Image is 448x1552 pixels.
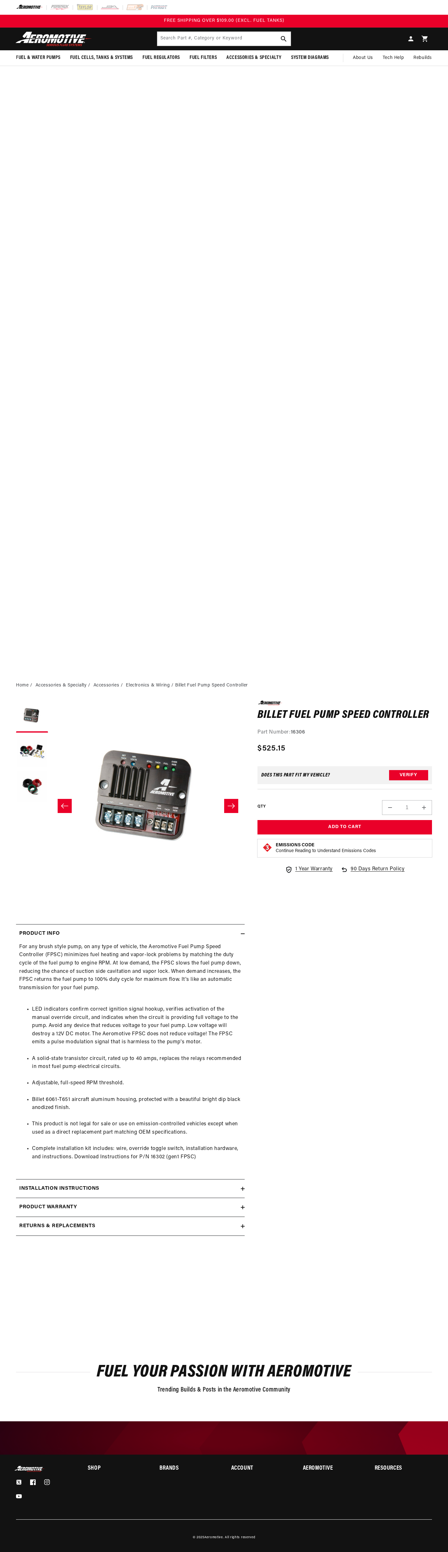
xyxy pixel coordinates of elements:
[348,50,378,66] a: About Us
[16,924,245,943] summary: Product Info
[16,736,48,768] button: Load image 2 in gallery view
[303,1466,360,1471] summary: Aeromotive
[19,1222,95,1230] h2: Returns & replacements
[389,770,428,780] button: Verify
[138,50,185,65] summary: Fuel Regulators
[32,1120,241,1137] li: This product is not legal for sale or use on emission-controlled vehicles except when used as a d...
[291,730,305,735] strong: 16306
[226,54,281,61] span: Accessories & Specialty
[164,18,284,23] span: FREE SHIPPING OVER $109.00 (EXCL. FUEL TANKS)
[224,799,238,813] button: Slide right
[276,842,376,854] button: Emissions CodeContinue Reading to Understand Emissions Codes
[32,1055,241,1071] li: A solid-state transistor circuit, rated up to 40 amps, replaces the relays recommended in most fu...
[295,865,333,874] span: 1 Year Warranty
[16,1179,245,1198] summary: Installation Instructions
[175,682,248,689] li: Billet Fuel Pump Speed Controller
[277,32,291,46] button: Search Part #, Category or Keyword
[16,771,48,803] button: Load image 3 in gallery view
[58,799,72,813] button: Slide left
[276,843,314,848] strong: Emissions Code
[413,54,432,62] span: Rebuilds
[19,930,60,938] h2: Product Info
[185,50,222,65] summary: Fuel Filters
[193,1536,224,1539] small: © 2025 .
[158,1387,290,1393] span: Trending Builds & Posts in the Aeromotive Community
[16,682,432,689] nav: breadcrumbs
[94,682,119,689] a: Accessories
[231,1466,289,1471] summary: Account
[340,865,405,880] a: 90 Days Return Policy
[32,1096,241,1112] li: Billet 6061-T651 aircraft aluminum housing, protected with a beautiful bright dip black anodized ...
[262,842,273,853] img: Emissions code
[32,1145,241,1161] li: Complete installation kit includes: wire, override toggle switch, installation hardware, and inst...
[285,865,333,874] a: 1 Year Warranty
[19,1185,99,1193] h2: Installation Instructions
[32,1079,241,1088] li: Adjustable, full-speed RPM threshold.
[261,773,330,778] div: Does This part fit My vehicle?
[16,682,29,689] a: Home
[204,1536,223,1539] a: Aeromotive
[276,848,376,854] p: Continue Reading to Understand Emissions Codes
[375,1466,432,1471] summary: Resources
[16,1365,432,1380] h2: Fuel Your Passion with Aeromotive
[225,1536,255,1539] small: All rights reserved
[190,54,217,61] span: Fuel Filters
[126,682,170,689] a: Electronics & Wiring
[257,820,432,834] button: Add to Cart
[257,743,285,754] span: $525.15
[16,943,245,1170] div: For any brush style pump, on any type of vehicle, the Aeromotive Fuel Pump Speed Controller (FPSC...
[36,682,92,689] li: Accessories & Specialty
[286,50,334,65] summary: System Diagrams
[16,1217,245,1236] summary: Returns & replacements
[65,50,138,65] summary: Fuel Cells, Tanks & Systems
[16,54,61,61] span: Fuel & Water Pumps
[14,1466,46,1472] img: Aeromotive
[157,32,291,46] input: Search Part #, Category or Keyword
[159,1466,217,1471] summary: Brands
[19,1203,77,1211] h2: Product warranty
[16,701,48,733] button: Load image 1 in gallery view
[378,50,409,66] summary: Tech Help
[257,710,432,720] h1: Billet Fuel Pump Speed Controller
[11,50,65,65] summary: Fuel & Water Pumps
[70,54,133,61] span: Fuel Cells, Tanks & Systems
[353,55,373,60] span: About Us
[16,701,245,911] media-gallery: Gallery Viewer
[14,31,94,46] img: Aeromotive
[291,54,329,61] span: System Diagrams
[257,804,265,809] label: QTY
[257,728,432,737] div: Part Number:
[351,865,405,880] span: 90 Days Return Policy
[383,54,404,62] span: Tech Help
[16,1198,245,1217] summary: Product warranty
[88,1466,145,1471] summary: Shop
[409,50,437,66] summary: Rebuilds
[143,54,180,61] span: Fuel Regulators
[222,50,286,65] summary: Accessories & Specialty
[32,1006,241,1047] li: LED indicators confirm correct ignition signal hookup, verifies activation of the manual override...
